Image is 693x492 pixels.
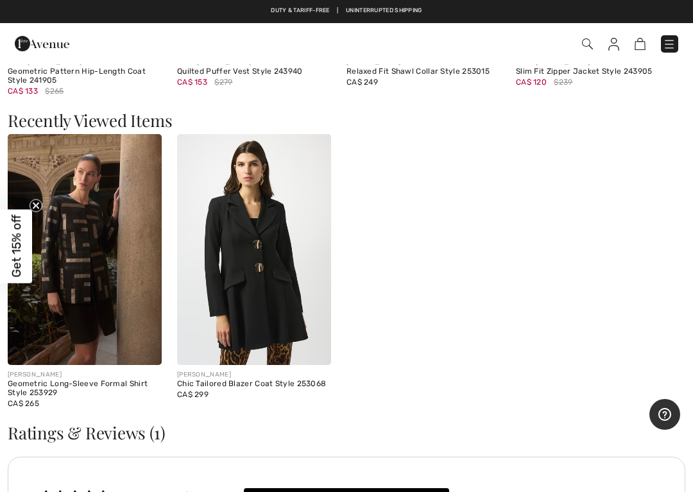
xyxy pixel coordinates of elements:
[271,7,422,13] a: Duty & tariff-free | Uninterrupted shipping
[177,390,209,399] span: CA$ 299
[8,399,39,408] span: CA$ 265
[8,370,162,380] div: [PERSON_NAME]
[8,87,38,96] span: CA$ 133
[516,78,547,87] span: CA$ 120
[663,38,676,51] img: Menu
[8,380,162,398] div: Geometric Long-Sleeve Formal Shirt Style 253929
[177,370,331,380] div: [PERSON_NAME]
[8,134,162,365] img: Geometric Long-Sleeve Formal Shirt Style 253929
[177,380,331,389] div: Chic Tailored Blazer Coat Style 253068
[649,399,680,431] iframe: Opens a widget where you can find more information
[346,78,378,87] span: CA$ 249
[608,38,619,51] img: My Info
[15,37,69,49] a: 1ère Avenue
[516,67,670,76] div: Slim Fit Zipper Jacket Style 243905
[9,215,24,278] span: Get 15% off
[635,38,646,50] img: Shopping Bag
[554,76,572,88] span: $239
[346,67,501,76] div: Relaxed Fit Shawl Collar Style 253015
[8,67,162,85] div: Geometric Pattern Hip-Length Coat Style 241905
[15,31,69,56] img: 1ère Avenue
[177,134,331,365] img: Chic Tailored Blazer Coat Style 253068
[8,112,685,129] h3: Recently Viewed Items
[177,67,331,76] div: Quilted Puffer Vest Style 243940
[8,425,685,441] h3: Ratings & Reviews (1)
[582,38,593,49] img: Search
[30,199,42,212] button: Close teaser
[214,76,232,88] span: $279
[177,78,207,87] span: CA$ 153
[45,85,64,97] span: $265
